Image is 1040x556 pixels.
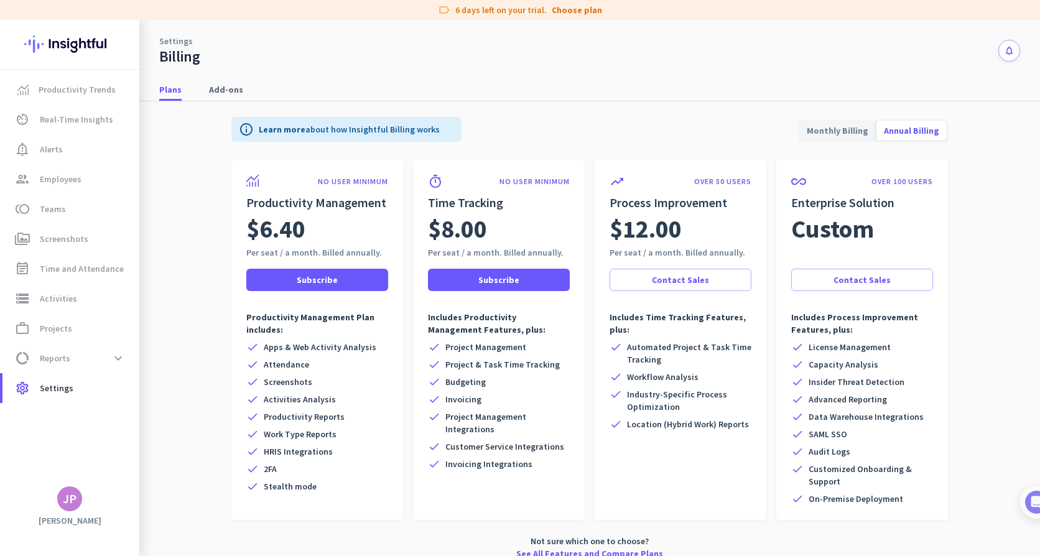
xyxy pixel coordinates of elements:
[610,246,751,259] div: Per seat / a month. Billed annually.
[791,194,933,211] h2: Enterprise Solution
[17,84,29,95] img: menu-item
[264,376,312,388] span: Screenshots
[809,358,878,371] span: Capacity Analysis
[791,376,804,388] i: check
[40,142,63,157] span: Alerts
[239,122,254,137] i: info
[17,48,231,93] div: 🎊 Welcome to Insightful! 🎊
[871,177,933,187] p: OVER 100 USERS
[791,410,804,423] i: check
[809,493,903,505] span: On-Premise Deployment
[204,419,231,428] span: Tasks
[187,388,249,438] button: Tasks
[428,458,440,470] i: check
[2,164,139,194] a: groupEmployees
[40,291,77,306] span: Activities
[218,5,241,27] div: Close
[40,172,81,187] span: Employees
[2,313,139,343] a: work_outlineProjects
[15,172,30,187] i: group
[48,358,211,383] div: Initial tracking settings and how to edit them
[445,341,526,353] span: Project Management
[428,211,487,246] span: $8.00
[69,134,205,146] div: [PERSON_NAME] from Insightful
[791,269,933,291] a: Contact Sales
[246,410,259,423] i: check
[445,458,532,470] span: Invoicing Integrations
[2,224,139,254] a: perm_mediaScreenshots
[264,428,337,440] span: Work Type Reports
[2,254,139,284] a: event_noteTime and Attendance
[106,6,146,27] h1: Tasks
[246,358,259,371] i: check
[445,358,560,371] span: Project & Task Time Tracking
[40,351,70,366] span: Reports
[445,410,570,435] span: Project Management Integrations
[809,428,847,440] span: SAML SSO
[2,104,139,134] a: av_timerReal-Time Insights
[428,440,440,453] i: check
[627,371,699,383] span: Workflow Analysis
[246,246,388,259] div: Per seat / a month. Billed annually.
[627,341,751,366] span: Automated Project & Task Time Tracking
[159,47,200,66] div: Billing
[445,440,564,453] span: Customer Service Integrations
[809,410,924,423] span: Data Warehouse Integrations
[627,388,751,413] span: Industry-Specific Process Optimization
[2,134,139,164] a: notification_importantAlerts
[246,194,388,211] h2: Productivity Management
[531,535,649,547] span: Not sure which one to choose?
[18,419,44,428] span: Home
[791,428,804,440] i: check
[2,373,139,403] a: settingsSettings
[72,419,115,428] span: Messages
[39,82,116,97] span: Productivity Trends
[15,142,30,157] i: notification_important
[246,269,388,291] button: Subscribe
[62,388,124,438] button: Messages
[809,341,891,353] span: License Management
[264,341,376,353] span: Apps & Web Activity Analysis
[438,4,450,16] i: label
[627,418,749,430] span: Location (Hybrid Work) Reports
[246,463,259,475] i: check
[499,177,570,187] p: NO USER MINIMUM
[246,393,259,405] i: check
[23,354,226,383] div: 2Initial tracking settings and how to edit them
[791,358,804,371] i: check
[246,341,259,353] i: check
[428,246,570,259] div: Per seat / a month. Billed annually.
[552,4,602,16] a: Choose plan
[146,419,165,428] span: Help
[24,20,115,68] img: Insightful logo
[48,299,168,324] button: Add your employees
[264,393,336,405] span: Activities Analysis
[610,341,622,353] i: check
[209,83,243,96] span: Add-ons
[610,311,751,336] p: Includes Time Tracking Features, plus:
[159,83,182,96] span: Plans
[48,237,216,289] div: It's time to add your employees! This is crucial since Insightful will start collecting their act...
[15,381,30,396] i: settings
[445,393,481,405] span: Invoicing
[791,463,804,475] i: check
[791,493,804,505] i: check
[610,194,751,211] h2: Process Improvement
[15,321,30,336] i: work_outline
[15,261,30,276] i: event_note
[40,112,113,127] span: Real-Time Insights
[44,130,64,150] img: Profile image for Tamara
[876,116,947,146] span: Annual Billing
[246,480,259,493] i: check
[610,269,751,291] button: Contact Sales
[445,376,486,388] span: Budgeting
[610,388,622,401] i: check
[246,445,259,458] i: check
[791,445,804,458] i: check
[2,284,139,313] a: storageActivities
[40,202,66,216] span: Teams
[159,35,193,47] a: Settings
[264,445,333,458] span: HRIS Integrations
[15,351,30,366] i: data_usage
